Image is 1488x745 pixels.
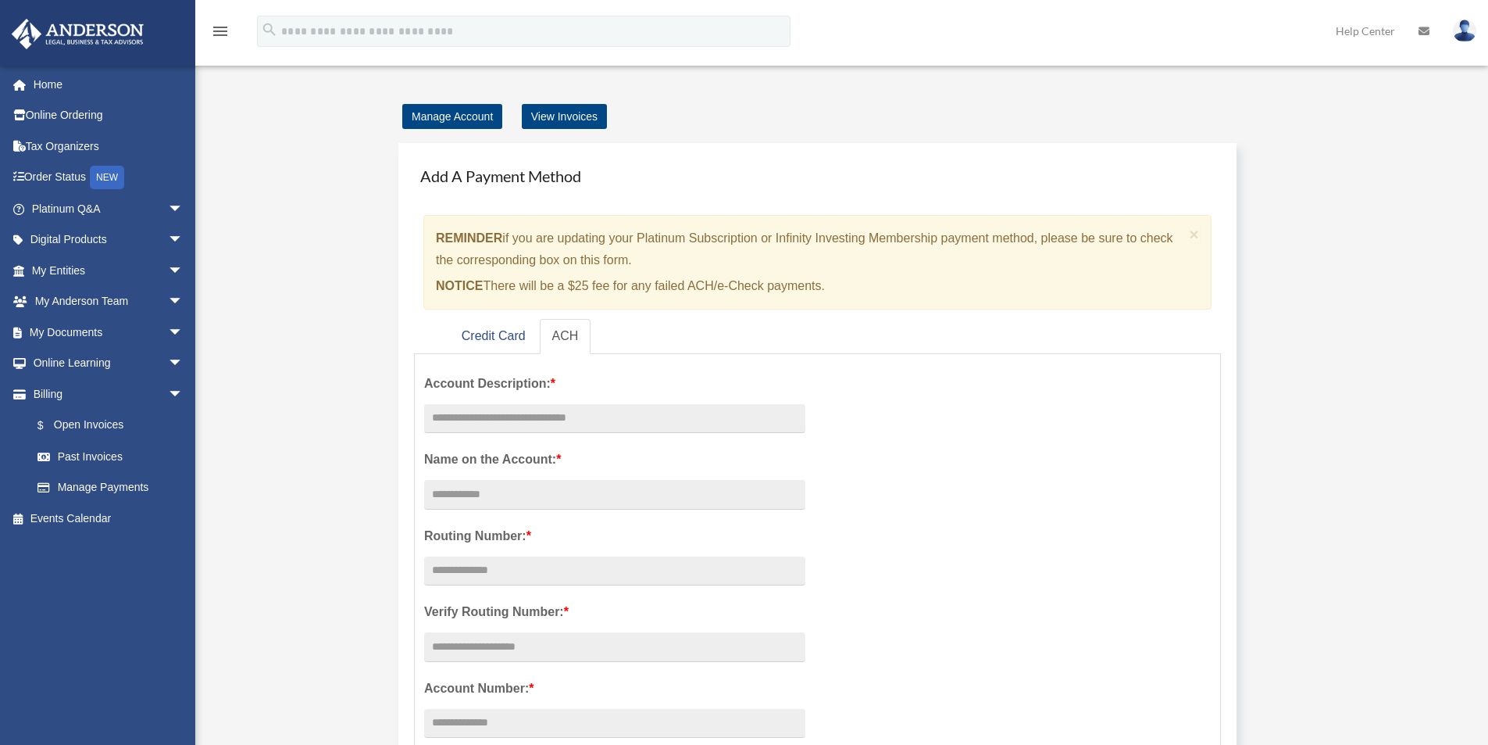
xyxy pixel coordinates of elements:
span: arrow_drop_down [168,193,199,225]
span: × [1190,225,1200,243]
span: arrow_drop_down [168,286,199,318]
strong: NOTICE [436,279,483,292]
a: ACH [540,319,591,354]
a: My Entitiesarrow_drop_down [11,255,207,286]
a: Credit Card [449,319,538,354]
a: Home [11,69,207,100]
a: Order StatusNEW [11,162,207,194]
i: menu [211,22,230,41]
span: arrow_drop_down [168,317,199,349]
label: Name on the Account: [424,449,805,471]
a: My Documentsarrow_drop_down [11,317,207,348]
a: Past Invoices [22,441,207,472]
strong: REMINDER [436,231,502,245]
label: Routing Number: [424,525,805,547]
img: Anderson Advisors Platinum Portal [7,19,148,49]
span: arrow_drop_down [168,378,199,410]
h4: Add A Payment Method [414,159,1221,193]
a: Tax Organizers [11,131,207,162]
a: View Invoices [522,104,607,129]
label: Verify Routing Number: [424,601,805,623]
a: My Anderson Teamarrow_drop_down [11,286,207,317]
span: arrow_drop_down [168,348,199,380]
a: Online Ordering [11,100,207,131]
a: Manage Account [402,104,502,129]
a: Manage Payments [22,472,199,503]
div: if you are updating your Platinum Subscription or Infinity Investing Membership payment method, p... [423,215,1211,310]
i: search [261,21,278,38]
button: Close [1190,226,1200,242]
a: $Open Invoices [22,410,207,442]
div: NEW [90,166,124,189]
span: arrow_drop_down [168,224,199,256]
label: Account Description: [424,373,805,395]
span: arrow_drop_down [168,255,199,287]
a: Platinum Q&Aarrow_drop_down [11,193,207,224]
a: Billingarrow_drop_down [11,378,207,410]
a: menu [211,27,230,41]
img: User Pic [1453,20,1476,42]
p: There will be a $25 fee for any failed ACH/e-Check payments. [436,275,1183,297]
a: Online Learningarrow_drop_down [11,348,207,379]
span: $ [46,416,54,435]
label: Account Number: [424,678,805,700]
a: Digital Productsarrow_drop_down [11,224,207,256]
a: Events Calendar [11,503,207,534]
